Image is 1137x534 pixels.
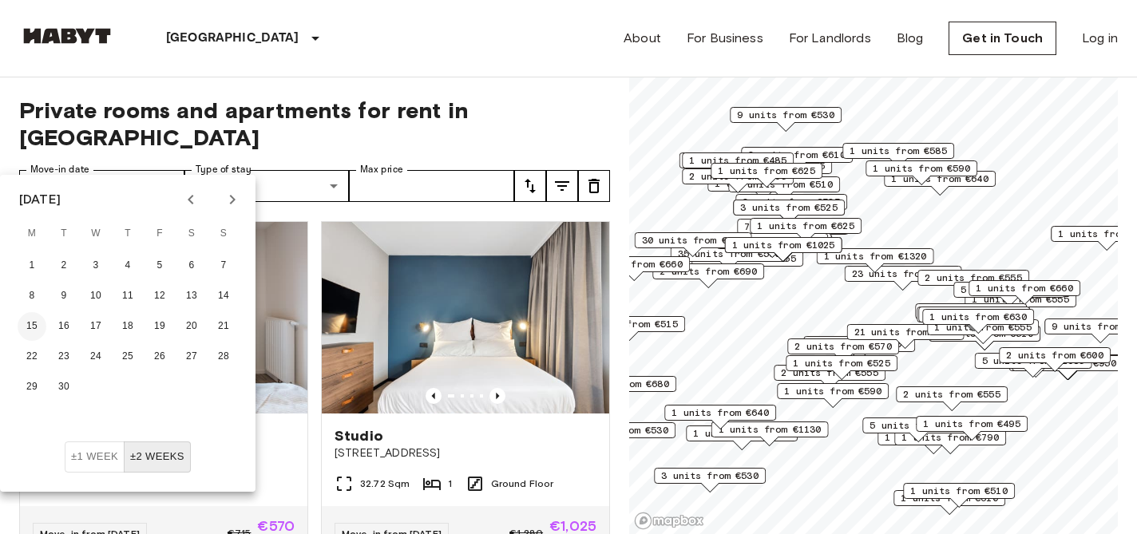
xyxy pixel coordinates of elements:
button: 13 [177,282,206,311]
button: 22 [18,342,46,371]
div: Map marker [975,353,1092,378]
button: 20 [177,312,206,341]
img: Marketing picture of unit DE-01-481-006-01 [322,222,609,413]
span: 1 units from €570 [693,426,790,441]
a: Blog [897,29,924,48]
div: Map marker [893,490,1005,515]
button: ±1 week [65,441,125,473]
span: 1 units from €515 [580,317,678,331]
div: Map marker [916,416,1028,441]
button: Previous image [489,388,505,404]
span: 1 units from €660 [976,281,1073,295]
button: 17 [81,312,110,341]
span: 2 units from €555 [903,387,1000,401]
button: 26 [145,342,174,371]
button: 12 [145,282,174,311]
button: 19 [145,312,174,341]
span: 5 units from €660 [961,283,1058,297]
div: Map marker [682,168,794,193]
button: 9 [50,282,78,311]
div: Map marker [922,309,1034,334]
span: 1 units from €625 [718,164,815,178]
button: Next month [219,186,246,213]
button: 15 [18,312,46,341]
button: tune [578,170,610,202]
span: 1 units from €645 [922,304,1020,318]
span: 23 units from €530 [852,267,955,281]
div: Map marker [737,219,849,243]
div: Map marker [847,324,965,349]
div: Map marker [730,107,842,132]
span: 2 units from €555 [781,366,878,380]
span: 7 units from €585 [744,220,842,234]
div: Map marker [917,307,1028,331]
span: 1 units from €525 [793,356,890,370]
span: 2 units from €600 [1006,348,1103,362]
div: Map marker [741,147,853,172]
div: Map marker [711,163,822,188]
div: Map marker [774,365,885,390]
a: About [624,29,661,48]
span: Monday [18,218,46,250]
span: 1 units from €485 [689,153,786,168]
span: 1 units from €585 [850,144,947,158]
span: 1 [448,477,452,491]
span: 2 units from €690 [660,264,757,279]
button: 30 [50,373,78,401]
div: Map marker [725,237,842,262]
span: €1,025 [549,519,596,533]
button: 27 [177,342,206,371]
a: Log in [1082,29,1118,48]
div: Map marker [999,347,1111,372]
label: Move-in date [30,163,89,176]
button: Previous month [177,186,204,213]
label: Type of stay [196,163,252,176]
span: Ground Floor [491,477,554,491]
span: Saturday [177,218,206,250]
div: Map marker [903,483,1015,508]
img: Habyt [19,28,115,44]
a: Get in Touch [949,22,1056,55]
span: 1 units from €510 [910,484,1008,498]
button: 8 [18,282,46,311]
div: Map marker [896,386,1008,411]
span: Thursday [113,218,142,250]
div: Map marker [862,417,974,442]
div: Map marker [652,263,764,288]
span: Wednesday [81,218,110,250]
button: 18 [113,312,142,341]
button: 24 [81,342,110,371]
div: Map marker [686,425,798,450]
span: [STREET_ADDRESS] [335,445,596,461]
button: 5 [145,251,174,280]
span: 1 units from €630 [929,310,1027,324]
div: Map marker [918,307,1030,331]
button: 16 [50,312,78,341]
div: Map marker [842,143,954,168]
span: Private rooms and apartments for rent in [GEOGRAPHIC_DATA] [19,97,610,151]
div: Map marker [711,421,829,446]
span: 2 units from €510 [735,177,833,192]
a: For Landlords [789,29,871,48]
button: 6 [177,251,206,280]
div: Map marker [787,338,899,363]
div: [DATE] [19,190,61,209]
a: For Business [687,29,763,48]
button: 28 [209,342,238,371]
span: 1 units from €660 [585,257,683,271]
span: 1 units from €495 [923,417,1020,431]
button: 3 [81,251,110,280]
span: 9 units from €530 [737,108,834,122]
div: Map marker [777,383,889,408]
button: 25 [113,342,142,371]
div: Map marker [917,270,1029,295]
div: Map marker [682,152,794,177]
button: Previous image [426,388,442,404]
span: 32.72 Sqm [360,477,410,491]
span: Tuesday [50,218,78,250]
span: 3 units from €525 [740,200,838,215]
button: 2 [50,251,78,280]
span: 2 units from €570 [794,339,892,354]
div: Map marker [735,194,847,219]
span: 21 units from €575 [854,325,957,339]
